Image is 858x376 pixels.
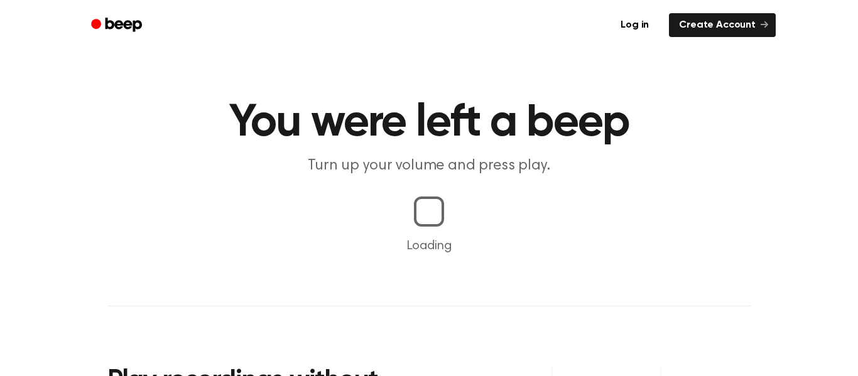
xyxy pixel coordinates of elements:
[15,237,843,255] p: Loading
[669,13,776,37] a: Create Account
[188,156,670,176] p: Turn up your volume and press play.
[82,13,153,38] a: Beep
[107,100,751,146] h1: You were left a beep
[608,11,661,40] a: Log in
